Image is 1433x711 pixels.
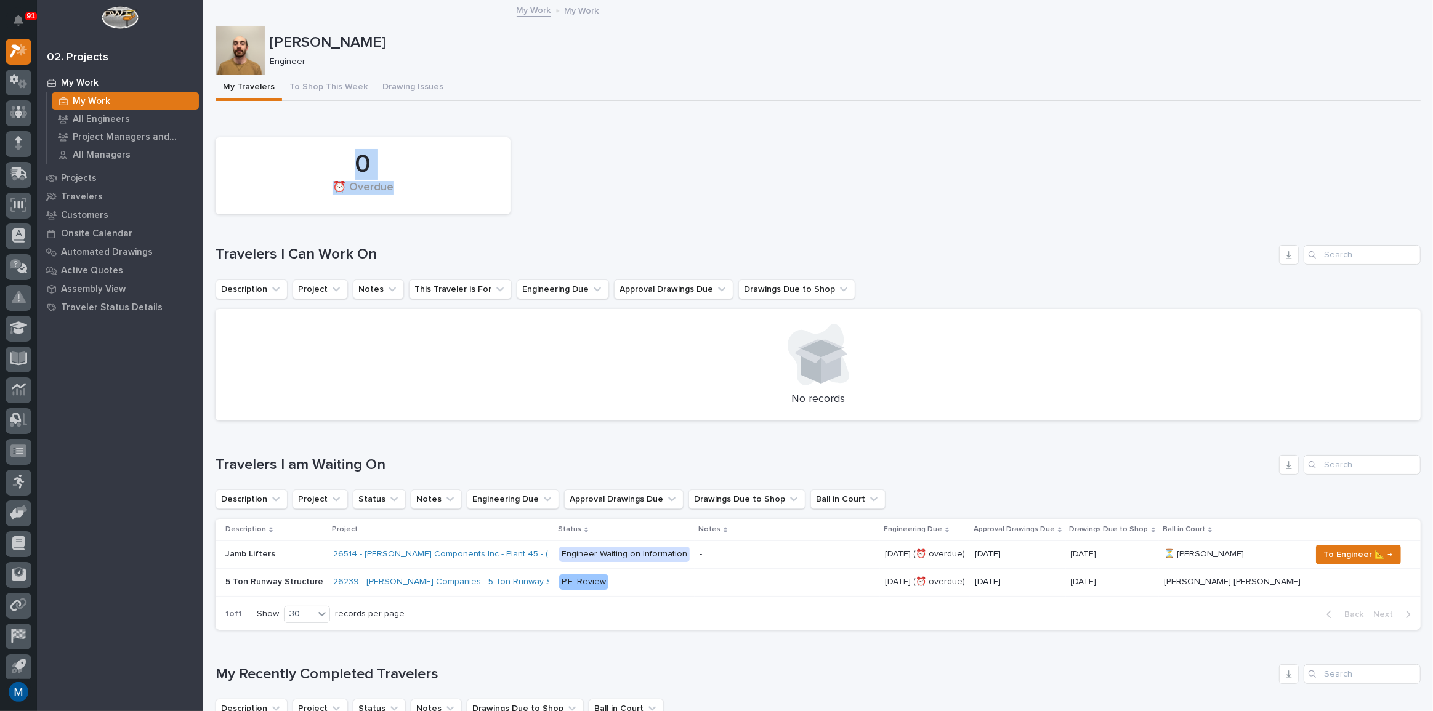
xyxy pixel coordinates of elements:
[517,2,551,17] a: My Work
[270,57,1411,67] p: Engineer
[1337,609,1363,620] span: Back
[353,489,406,509] button: Status
[216,75,282,101] button: My Travelers
[885,547,967,560] p: [DATE] (⏰ overdue)
[467,489,559,509] button: Engineering Due
[1164,574,1303,587] p: [PERSON_NAME] [PERSON_NAME]
[738,279,855,299] button: Drawings Due to Shop
[37,243,203,261] a: Automated Drawings
[1071,574,1099,587] p: [DATE]
[975,549,1061,560] p: [DATE]
[1164,547,1246,560] p: ⏳ [PERSON_NAME]
[216,246,1274,263] h1: Travelers I Can Work On
[285,608,314,621] div: 30
[1317,609,1368,620] button: Back
[61,284,126,295] p: Assembly View
[37,187,203,206] a: Travelers
[47,51,108,65] div: 02. Projects
[700,549,702,560] div: -
[1071,547,1099,560] p: [DATE]
[47,146,203,163] a: All Managers
[333,577,583,587] a: 26239 - [PERSON_NAME] Companies - 5 Ton Runway Structure
[37,298,203,316] a: Traveler Status Details
[47,128,203,145] a: Project Managers and Engineers
[1070,523,1148,536] p: Drawings Due to Shop
[282,75,375,101] button: To Shop This Week
[73,150,131,161] p: All Managers
[61,228,132,239] p: Onsite Calendar
[1368,609,1421,620] button: Next
[230,393,1406,406] p: No records
[27,12,35,20] p: 91
[47,92,203,110] a: My Work
[216,568,1421,596] tr: 5 Ton Runway Structure5 Ton Runway Structure 26239 - [PERSON_NAME] Companies - 5 Ton Runway Struc...
[257,609,279,619] p: Show
[1304,455,1421,475] input: Search
[37,169,203,187] a: Projects
[73,96,110,107] p: My Work
[375,75,451,101] button: Drawing Issues
[700,577,702,587] div: -
[61,210,108,221] p: Customers
[216,665,1274,683] h1: My Recently Completed Travelers
[37,224,203,243] a: Onsite Calendar
[558,523,581,536] p: Status
[61,247,153,258] p: Automated Drawings
[335,609,405,619] p: records per page
[293,489,348,509] button: Project
[559,574,608,590] div: P.E. Review
[6,679,31,705] button: users-avatar
[236,181,490,207] div: ⏰ Overdue
[1304,664,1421,684] input: Search
[216,489,288,509] button: Description
[293,279,348,299] button: Project
[1324,547,1393,562] span: To Engineer 📐 →
[1163,523,1205,536] p: Ball in Court
[517,279,609,299] button: Engineering Due
[216,599,252,629] p: 1 of 1
[61,302,163,313] p: Traveler Status Details
[47,110,203,127] a: All Engineers
[565,3,599,17] p: My Work
[61,173,97,184] p: Projects
[974,523,1055,536] p: Approval Drawings Due
[61,191,103,203] p: Travelers
[885,574,967,587] p: [DATE] (⏰ overdue)
[6,7,31,33] button: Notifications
[270,34,1416,52] p: [PERSON_NAME]
[61,265,123,276] p: Active Quotes
[216,279,288,299] button: Description
[216,456,1274,474] h1: Travelers I am Waiting On
[698,523,721,536] p: Notes
[225,523,266,536] p: Description
[409,279,512,299] button: This Traveler is For
[1373,609,1400,620] span: Next
[564,489,684,509] button: Approval Drawings Due
[73,114,130,125] p: All Engineers
[236,149,490,180] div: 0
[559,547,690,562] div: Engineer Waiting on Information
[810,489,886,509] button: Ball in Court
[61,78,99,89] p: My Work
[1304,245,1421,265] input: Search
[216,540,1421,568] tr: Jamb LiftersJamb Lifters 26514 - [PERSON_NAME] Components Inc - Plant 45 - (2) Hyperlite ¼ ton br...
[333,549,714,560] a: 26514 - [PERSON_NAME] Components Inc - Plant 45 - (2) Hyperlite ¼ ton bridge cranes; 24’ x 60’
[332,523,358,536] p: Project
[1316,545,1401,564] button: To Engineer 📐 →
[614,279,733,299] button: Approval Drawings Due
[975,577,1061,587] p: [DATE]
[102,6,138,29] img: Workspace Logo
[37,261,203,279] a: Active Quotes
[884,523,942,536] p: Engineering Due
[37,279,203,298] a: Assembly View
[37,206,203,224] a: Customers
[411,489,462,509] button: Notes
[73,132,194,143] p: Project Managers and Engineers
[353,279,404,299] button: Notes
[225,574,326,587] p: 5 Ton Runway Structure
[37,73,203,92] a: My Work
[688,489,805,509] button: Drawings Due to Shop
